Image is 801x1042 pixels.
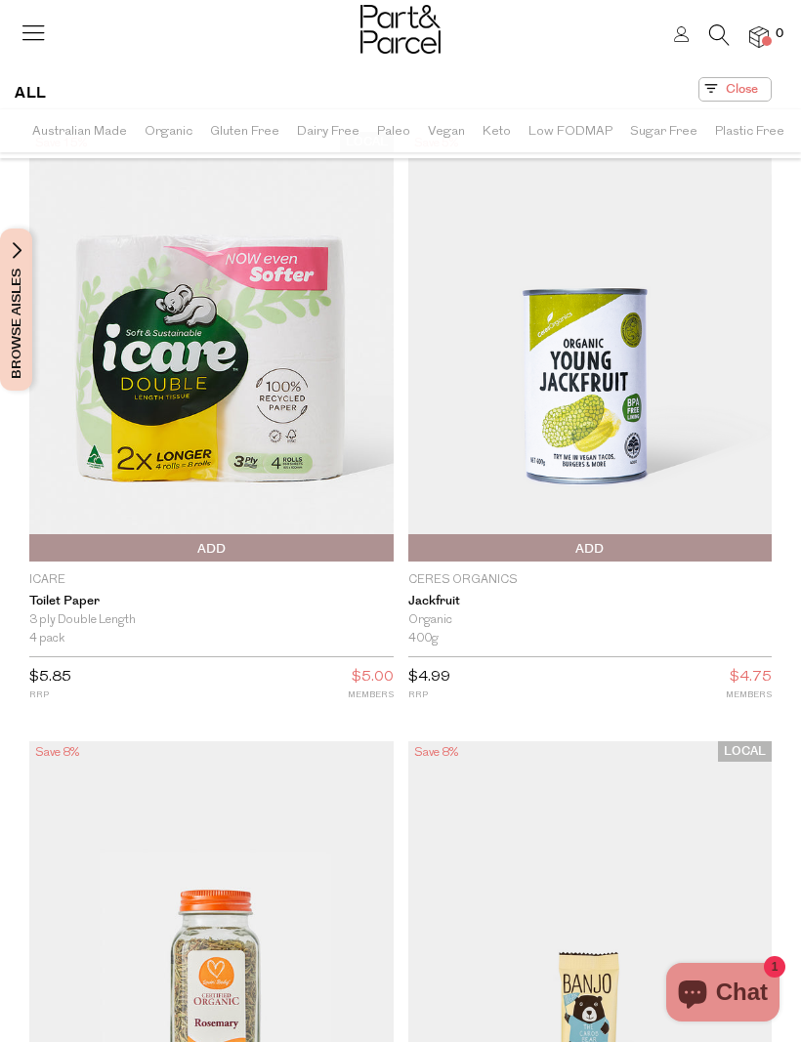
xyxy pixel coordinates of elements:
span: Plastic Free [715,114,784,148]
span: $5.85 [29,670,71,685]
span: 0 [771,25,788,43]
a: 0 [749,26,769,47]
span: 4 pack [29,630,65,648]
h1: ALL [15,77,47,109]
div: 3 ply Double Length [29,611,394,630]
div: Save 8% [408,741,464,765]
span: Sugar Free [630,114,697,148]
img: Part&Parcel [360,5,441,54]
inbox-online-store-chat: Shopify online store chat [660,963,785,1026]
span: Australian Made [32,114,127,148]
span: Vegan [428,114,465,148]
div: Organic [408,611,773,630]
span: Low FODMAP [528,114,612,148]
span: Keto [483,114,511,148]
small: MEMBERS [726,688,772,702]
small: RRP [408,688,450,702]
span: $4.75 [730,665,772,690]
a: Toilet Paper [29,594,394,609]
span: Browse Aisles [6,229,27,391]
span: Gluten Free [210,114,279,148]
span: $5.00 [352,665,394,690]
p: Ceres Organics [408,571,773,589]
span: Dairy Free [297,114,359,148]
button: Add To Parcel [408,534,773,562]
span: LOCAL [718,741,772,762]
small: MEMBERS [348,688,394,702]
a: Jackfruit [408,594,773,609]
p: icare [29,571,394,589]
span: $4.99 [408,670,450,685]
span: Paleo [377,114,410,148]
button: Add To Parcel [29,534,394,562]
img: Toilet Paper [29,132,394,561]
small: RRP [29,688,71,702]
div: Save 8% [29,741,85,765]
span: Organic [145,114,192,148]
span: 400g [408,630,439,648]
img: Jackfruit [408,132,773,561]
